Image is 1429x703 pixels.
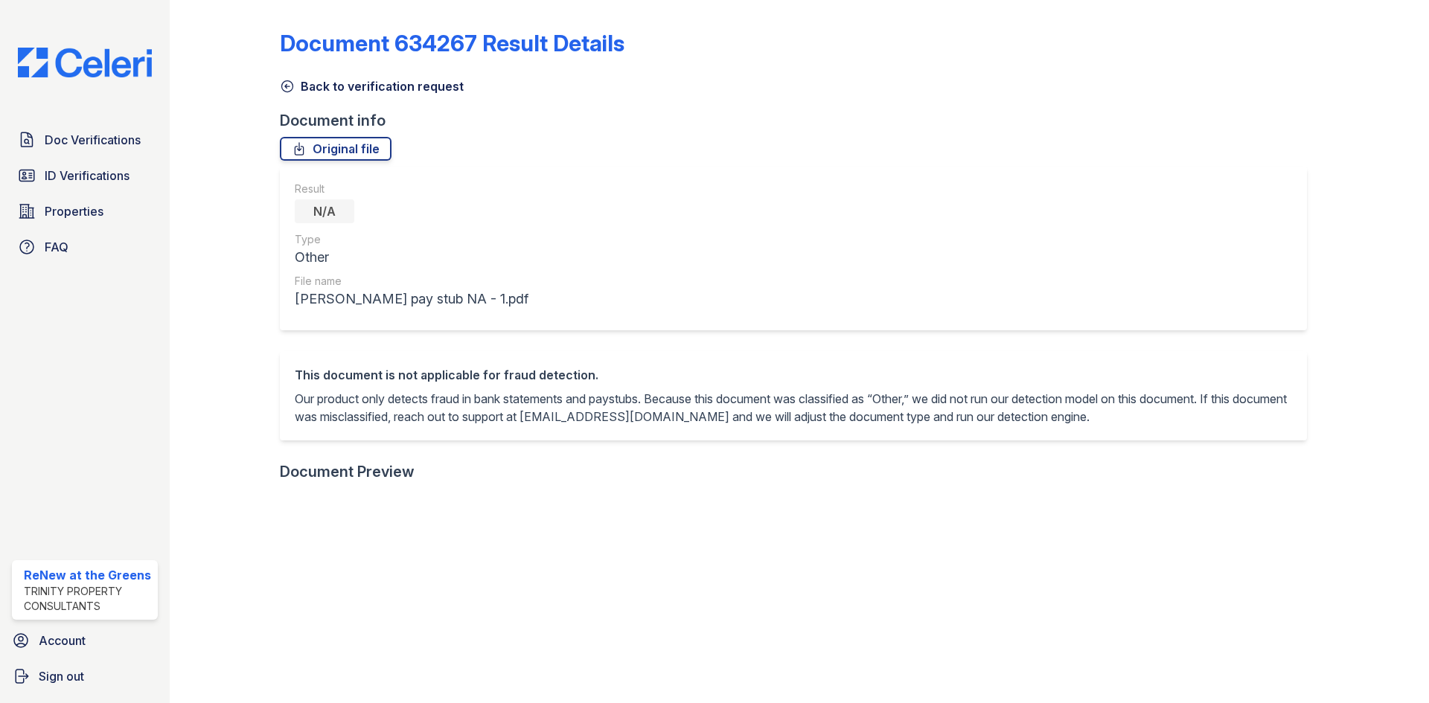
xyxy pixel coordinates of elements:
div: [PERSON_NAME] pay stub NA - 1.pdf [295,289,528,309]
a: Sign out [6,661,164,691]
div: Other [295,247,528,268]
div: ReNew at the Greens [24,566,152,584]
div: Document info [280,110,1319,131]
div: This document is not applicable for fraud detection. [295,366,1292,384]
span: Doc Verifications [45,131,141,149]
span: Sign out [39,667,84,685]
span: FAQ [45,238,68,256]
img: CE_Logo_Blue-a8612792a0a2168367f1c8372b55b34899dd931a85d93a1a3d3e32e68fde9ad4.png [6,48,164,77]
a: ID Verifications [12,161,158,190]
div: Type [295,232,528,247]
div: Trinity Property Consultants [24,584,152,614]
div: N/A [295,199,354,223]
div: Result [295,182,528,196]
a: Back to verification request [280,77,464,95]
span: Properties [45,202,103,220]
a: Original file [280,137,391,161]
iframe: chat widget [1366,643,1414,688]
div: Document Preview [280,461,415,482]
a: FAQ [12,232,158,262]
a: Properties [12,196,158,226]
a: Document 634267 Result Details [280,30,624,57]
div: File name [295,274,528,289]
p: Our product only detects fraud in bank statements and paystubs. Because this document was classif... [295,390,1292,426]
span: ID Verifications [45,167,130,184]
span: Account [39,632,86,649]
a: Account [6,626,164,655]
a: Doc Verifications [12,125,158,155]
